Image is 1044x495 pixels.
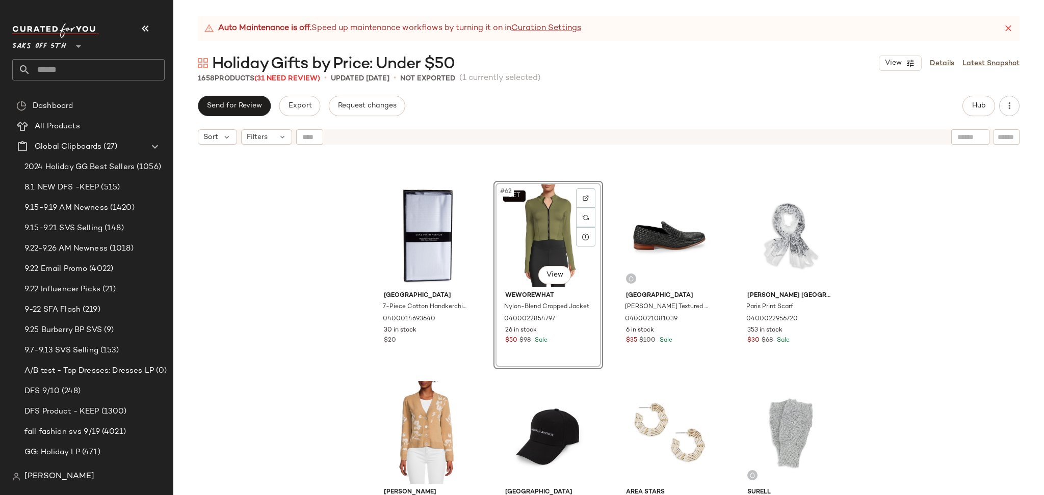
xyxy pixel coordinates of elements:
span: View [884,59,902,67]
span: 9-22 SFA Flash [24,304,81,316]
span: View [546,271,563,279]
span: [GEOGRAPHIC_DATA] [384,291,470,300]
span: 30 in stock [384,326,416,335]
span: 9.15-9.19 AM Newness [24,202,108,214]
span: [PERSON_NAME] [GEOGRAPHIC_DATA] [747,291,833,300]
span: (0) [154,365,167,377]
span: $35 [626,336,637,345]
button: Request changes [329,96,405,116]
span: Paris Print Scarf [746,302,793,312]
span: (471) [80,447,100,458]
p: Not Exported [400,73,455,84]
img: 0400022723915_GREY [739,381,842,484]
span: (4022) [87,263,113,275]
span: (1420) [108,202,135,214]
span: (248) [60,386,81,397]
span: (21) [100,284,116,295]
span: Saks OFF 5TH [12,35,66,53]
span: 2024 Holiday GG Best Sellers [24,161,135,173]
img: svg%3e [12,473,20,481]
p: updated [DATE] [331,73,389,84]
span: (31 Need Review) [254,75,320,82]
img: svg%3e [198,58,208,68]
span: $68 [762,336,773,345]
img: svg%3e [16,101,27,111]
span: Sale [658,337,672,344]
span: 9.22 Email Promo [24,263,87,275]
span: Sale [775,337,790,344]
span: (4021) [100,426,126,438]
span: Holiday Gifts by Price: Under $50 [212,54,455,74]
span: All Products [35,121,80,132]
span: 7-Piece Cotton Handkerchiefs [383,302,469,312]
span: 0400021081039 [625,315,677,324]
div: Products [198,73,320,84]
span: DFS Product - KEEP [24,406,99,418]
span: fall fashion svs 9/19 [24,426,100,438]
img: 0400018010028_BLACK [497,381,599,484]
span: [GEOGRAPHIC_DATA] [626,291,712,300]
span: 9.15-9.21 SVS Selling [24,223,102,234]
button: Hub [962,96,995,116]
span: (1018) [108,243,134,255]
a: Details [930,58,954,69]
span: Dashboard [33,100,73,112]
img: svg%3e [583,214,589,221]
span: Send for Review [206,102,262,110]
span: 9.22 Influencer Picks [24,284,100,295]
img: cfy_white_logo.C9jOOHJF.svg [12,23,99,38]
button: View [538,266,571,284]
span: 0400022956720 [746,315,798,324]
span: • [324,72,327,85]
span: $30 [747,336,760,345]
span: Nylon-Blend Cropped Jacket [504,302,589,312]
span: A/B test - Top Dresses: Dresses LP [24,365,154,377]
span: (9) [102,324,114,336]
a: Curation Settings [511,22,581,35]
img: svg%3e [628,276,634,282]
span: (27) [101,141,117,153]
button: Export [279,96,320,116]
span: (1056) [135,161,161,173]
span: Global Clipboards [35,141,101,153]
span: (1 currently selected) [459,72,541,85]
div: Speed up maintenance workflows by turning it on in [204,22,581,35]
span: Sort [203,132,218,143]
img: svg%3e [749,472,755,478]
img: 0400022790296_GOLD [618,381,720,484]
span: [PERSON_NAME] [24,471,94,483]
span: (515) [99,182,120,194]
img: 0400022951127_CAMEL [376,381,478,484]
button: View [879,56,922,71]
span: 353 in stock [747,326,782,335]
a: Latest Snapshot [962,58,1020,69]
span: 0400022854797 [504,315,555,324]
span: GG: Holiday LP [24,447,80,458]
span: (219) [81,304,100,316]
span: 6 in stock [626,326,654,335]
span: Hub [972,102,986,110]
button: SET [503,190,526,202]
span: • [394,72,396,85]
span: 9.22-9.26 AM Newness [24,243,108,255]
span: 8.1 NEW DFS -KEEP [24,182,99,194]
img: 0400021081039_BLACK [618,184,720,287]
img: 0400014693640_WHITE [376,184,478,287]
span: [PERSON_NAME] Textured Loafers [625,302,711,312]
span: #62 [499,186,514,197]
strong: Auto Maintenance is off. [218,22,311,35]
span: 0400014693640 [383,315,435,324]
span: Request changes [337,102,397,110]
span: Export [288,102,311,110]
span: $20 [384,336,396,345]
span: $100 [639,336,656,345]
img: 0400022854797_OLIVE [497,184,599,287]
span: 9.25 Burberry BP SVS [24,324,102,336]
span: SET [508,193,520,200]
span: 9.7-9.13 SVS Selling [24,345,98,356]
span: (153) [98,345,119,356]
button: Send for Review [198,96,271,116]
span: DFS 9/10 [24,386,60,397]
span: Filters [247,132,268,143]
img: svg%3e [583,195,589,201]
